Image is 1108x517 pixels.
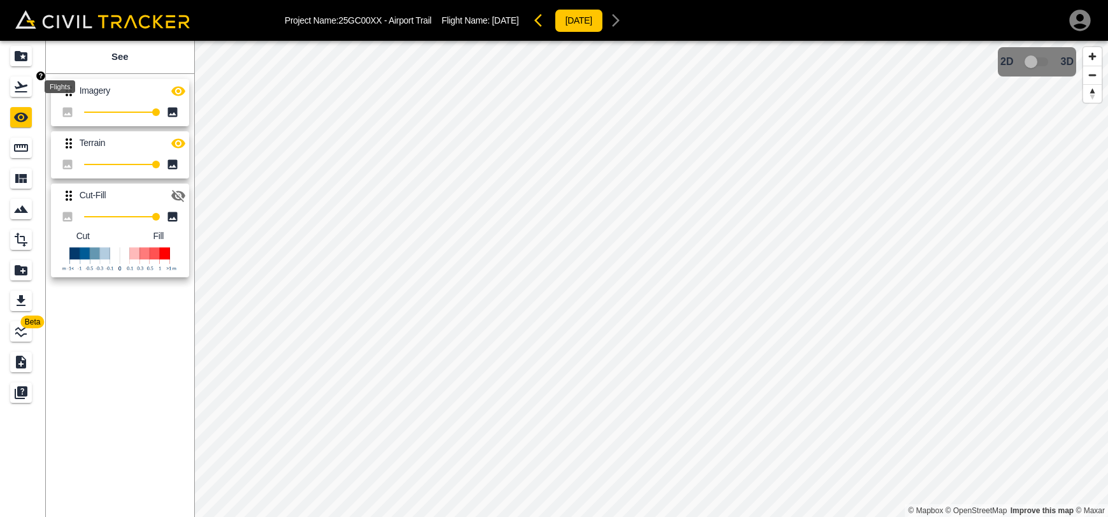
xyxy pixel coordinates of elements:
[946,506,1007,515] a: OpenStreetMap
[45,80,75,93] div: Flights
[908,506,943,515] a: Mapbox
[1083,84,1102,103] button: Reset bearing to north
[1061,56,1074,68] span: 3D
[1076,506,1105,515] a: Maxar
[442,15,519,25] p: Flight Name:
[1083,47,1102,66] button: Zoom in
[194,41,1108,517] canvas: Map
[1011,506,1074,515] a: Map feedback
[1083,66,1102,84] button: Zoom out
[555,9,603,33] button: [DATE]
[1000,56,1013,68] span: 2D
[15,10,190,28] img: Civil Tracker
[285,15,432,25] p: Project Name: 25GC00XX - Airport Trail
[492,15,519,25] span: [DATE]
[1019,50,1056,74] span: 3D model not uploaded yet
